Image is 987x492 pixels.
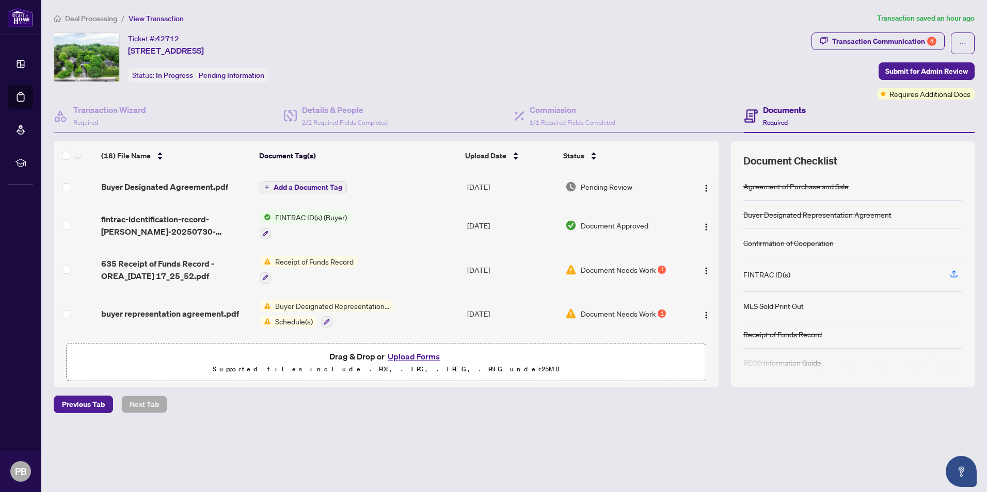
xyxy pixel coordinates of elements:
[463,170,561,203] td: [DATE]
[463,248,561,292] td: [DATE]
[702,267,710,275] img: Logo
[255,141,461,170] th: Document Tag(s)
[581,264,656,275] span: Document Needs Work
[565,220,577,231] img: Document Status
[889,88,970,100] span: Requires Additional Docs
[260,181,347,193] button: Add a Document Tag
[702,223,710,231] img: Logo
[156,71,264,80] span: In Progress - Pending Information
[465,150,506,161] span: Upload Date
[698,178,714,195] button: Logo
[67,343,706,382] span: Drag & Drop orUpload FormsSupported files include .PDF, .JPG, .JPEG, .PNG under25MB
[260,300,271,311] img: Status Icon
[743,237,834,249] div: Confirmation of Cooperation
[260,211,351,239] button: Status IconFINTRAC ID(s) (Buyer)
[463,292,561,336] td: [DATE]
[15,464,27,479] span: PB
[581,181,632,192] span: Pending Review
[329,350,443,363] span: Drag & Drop or
[698,305,714,322] button: Logo
[530,119,615,126] span: 1/1 Required Fields Completed
[559,141,681,170] th: Status
[658,309,666,318] div: 1
[927,37,936,46] div: 4
[563,150,584,161] span: Status
[274,184,342,191] span: Add a Document Tag
[743,181,849,192] div: Agreement of Purchase and Sale
[101,213,251,238] span: fintrac-identification-record-[PERSON_NAME]-20250730-144827.pdf
[128,44,204,57] span: [STREET_ADDRESS]
[743,269,790,280] div: FINTRAC ID(s)
[461,141,559,170] th: Upload Date
[54,396,113,413] button: Previous Tab
[565,308,577,319] img: Document Status
[121,396,167,413] button: Next Tab
[54,15,61,22] span: home
[743,154,837,168] span: Document Checklist
[743,329,822,340] div: Receipt of Funds Record
[260,211,271,223] img: Status Icon
[743,209,892,220] div: Buyer Designated Representation Agreement
[885,63,968,79] span: Submit for Admin Review
[743,300,804,311] div: MLS Sold Print Out
[54,33,119,81] img: IMG-W12251334_1.jpg
[743,357,821,368] div: RECO Information Guide
[101,150,151,161] span: (18) File Name
[128,32,179,44] div: Ticket #:
[260,256,358,284] button: Status IconReceipt of Funds Record
[271,300,393,311] span: Buyer Designated Representation Agreement
[946,456,977,487] button: Open asap
[530,104,615,116] h4: Commission
[811,32,945,50] button: Transaction Communication4
[264,185,269,190] span: plus
[73,363,699,375] p: Supported files include .PDF, .JPG, .JPEG, .PNG under 25 MB
[959,40,966,47] span: ellipsis
[8,8,33,27] img: logo
[832,33,936,50] div: Transaction Communication
[702,184,710,192] img: Logo
[128,68,268,82] div: Status:
[565,181,577,192] img: Document Status
[698,261,714,278] button: Logo
[97,141,255,170] th: (18) File Name
[698,217,714,234] button: Logo
[302,119,388,126] span: 2/2 Required Fields Completed
[463,203,561,248] td: [DATE]
[101,307,239,320] span: buyer representation agreement.pdf
[581,220,648,231] span: Document Approved
[658,266,666,274] div: 1
[763,119,788,126] span: Required
[463,336,561,380] td: [DATE]
[271,256,358,267] span: Receipt of Funds Record
[702,311,710,319] img: Logo
[385,350,443,363] button: Upload Forms
[156,34,179,43] span: 42712
[581,308,656,319] span: Document Needs Work
[271,316,317,327] span: Schedule(s)
[260,300,393,328] button: Status IconBuyer Designated Representation AgreementStatus IconSchedule(s)
[62,396,105,413] span: Previous Tab
[877,12,975,24] article: Transaction saved an hour ago
[121,12,124,24] li: /
[271,211,351,223] span: FINTRAC ID(s) (Buyer)
[302,104,388,116] h4: Details & People
[879,62,975,80] button: Submit for Admin Review
[101,257,251,282] span: 635 Receipt of Funds Record - OREA_[DATE] 17_25_52.pdf
[65,14,117,23] span: Deal Processing
[101,181,228,193] span: Buyer Designated Agreement.pdf
[565,264,577,275] img: Document Status
[73,119,98,126] span: Required
[260,256,271,267] img: Status Icon
[73,104,146,116] h4: Transaction Wizard
[129,14,184,23] span: View Transaction
[260,316,271,327] img: Status Icon
[763,104,806,116] h4: Documents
